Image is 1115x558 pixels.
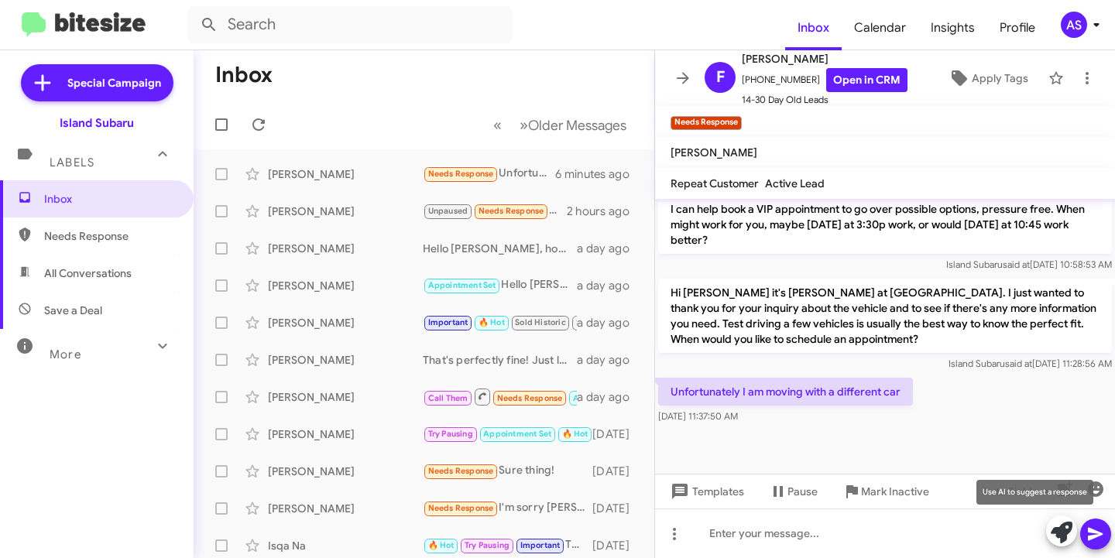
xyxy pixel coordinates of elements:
span: Needs Response [44,228,176,244]
button: Previous [484,109,511,141]
span: said at [1003,258,1030,270]
span: Apply Tags [972,64,1028,92]
div: [PERSON_NAME] [268,389,423,405]
a: Inbox [785,5,842,50]
div: Sure thing! [423,462,592,480]
span: Templates [667,478,744,505]
div: Inbound Call [423,387,577,406]
span: Special Campaign [67,75,161,91]
button: Templates [655,478,756,505]
span: Sold Historic [515,317,566,327]
a: Special Campaign [21,64,173,101]
div: [PERSON_NAME] [268,315,423,330]
span: « [493,115,502,135]
div: a day ago [577,315,642,330]
div: [PERSON_NAME] [268,204,423,219]
span: Repeat Customer [671,176,759,190]
span: [DATE] 11:37:50 AM [658,410,738,422]
span: [PHONE_NUMBER] [742,68,907,92]
div: Isqa Na [268,538,423,553]
a: Insights [918,5,987,50]
span: 🔥 Hot [562,429,588,439]
span: 14-30 Day Old Leads [742,92,907,108]
div: [DATE] [592,538,642,553]
span: Appointment Set [428,280,496,290]
div: Hello [PERSON_NAME], how can we help you? [423,241,577,256]
div: [PERSON_NAME] [268,278,423,293]
div: Hello [PERSON_NAME], as per [PERSON_NAME], we are not interested in the Outback. [423,276,577,294]
div: That's perfectly fine! If you have any questions in the future or change your mind, feel free to ... [423,313,577,331]
span: said at [1005,358,1032,369]
div: [DATE] [592,464,642,479]
div: [PERSON_NAME] [268,464,423,479]
button: AS [1048,12,1098,38]
span: Labels [50,156,94,169]
span: Pause [787,478,818,505]
div: [DATE] [592,426,642,442]
div: Island Subaru [60,115,134,131]
span: Needs Response [428,169,494,179]
button: Pause [756,478,830,505]
nav: Page navigation example [485,109,636,141]
span: Needs Response [497,393,563,403]
span: More [50,347,81,361]
h1: Inbox [215,63,273,87]
span: Sold Responded Historic [576,317,674,327]
div: [PERSON_NAME] [268,241,423,256]
div: [PERSON_NAME] [268,501,423,516]
span: Needs Response [479,206,544,216]
span: Save a Deal [44,303,102,318]
a: Open in CRM [826,68,907,92]
span: [PERSON_NAME] [671,145,757,159]
span: 🔥 Hot [479,317,505,327]
span: » [520,115,528,135]
span: [PERSON_NAME] [742,50,907,68]
button: Next [510,109,636,141]
div: 6 minutes ago [555,166,642,182]
span: Island Subaru [DATE] 10:58:53 AM [946,258,1112,270]
span: F [716,65,725,90]
span: Try Pausing [465,540,509,550]
div: [PERSON_NAME] [268,352,423,368]
div: That's perfectly fine! Just let me know when you're ready, and we can set up an appointment to di... [423,352,577,368]
div: That’s great to hear! If you ever consider selling your vehicle in the future, feel free to reach... [423,536,592,554]
button: Mark Inactive [830,478,942,505]
span: Needs Response [428,466,494,476]
span: Try Pausing [428,429,473,439]
div: Perfect! We look forward to seeing you [DATE]. What time would you like to come in? [423,425,592,443]
span: Inbox [44,191,176,207]
span: Unpaused [428,206,468,216]
div: still have time with lease [423,202,567,220]
a: Profile [987,5,1048,50]
div: Unfortunately I am moving with a different car [423,165,555,183]
div: AS [1061,12,1087,38]
span: Important [520,540,561,550]
p: Hi [PERSON_NAME] it's [PERSON_NAME] at [GEOGRAPHIC_DATA]. I just wanted to thank you for your inq... [658,279,1112,353]
a: Calendar [842,5,918,50]
span: Needs Response [428,503,494,513]
span: All Conversations [44,265,132,281]
span: Older Messages [528,117,626,134]
span: Appointment Set [573,393,641,403]
div: a day ago [577,241,642,256]
div: 2 hours ago [567,204,642,219]
button: Apply Tags [935,64,1041,92]
div: a day ago [577,389,642,405]
div: [PERSON_NAME] [268,166,423,182]
div: [DATE] [592,501,642,516]
span: Call Them [428,393,468,403]
small: Needs Response [671,116,742,130]
span: Appointment Set [483,429,551,439]
input: Search [187,6,513,43]
span: Island Subaru [DATE] 11:28:56 AM [949,358,1112,369]
span: Mark Inactive [861,478,929,505]
div: [PERSON_NAME] [268,426,423,442]
div: I'm sorry [PERSON_NAME] we were at the bank when the request was sent inadvertently to you. We li... [423,499,592,517]
div: a day ago [577,352,642,368]
div: a day ago [577,278,642,293]
span: Active Lead [765,176,825,190]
